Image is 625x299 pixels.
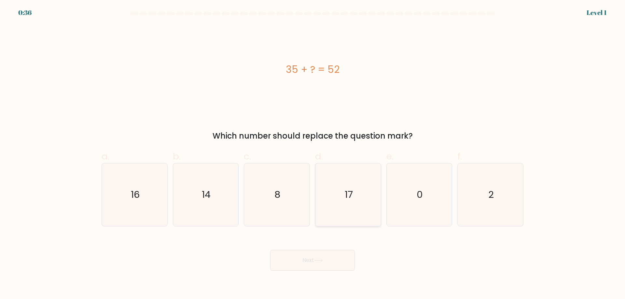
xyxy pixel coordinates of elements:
span: e. [386,150,394,163]
text: 16 [131,188,140,201]
text: 14 [202,188,211,201]
div: 35 + ? = 52 [102,62,523,77]
div: Which number should replace the question mark? [105,130,520,142]
span: f. [457,150,462,163]
span: a. [102,150,109,163]
text: 17 [345,188,353,201]
text: 0 [417,188,423,201]
span: b. [173,150,181,163]
span: c. [244,150,251,163]
span: d. [315,150,323,163]
div: 0:36 [18,8,32,18]
div: Level 1 [587,8,607,18]
text: 2 [488,188,494,201]
button: Next [270,250,355,271]
text: 8 [275,188,281,201]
